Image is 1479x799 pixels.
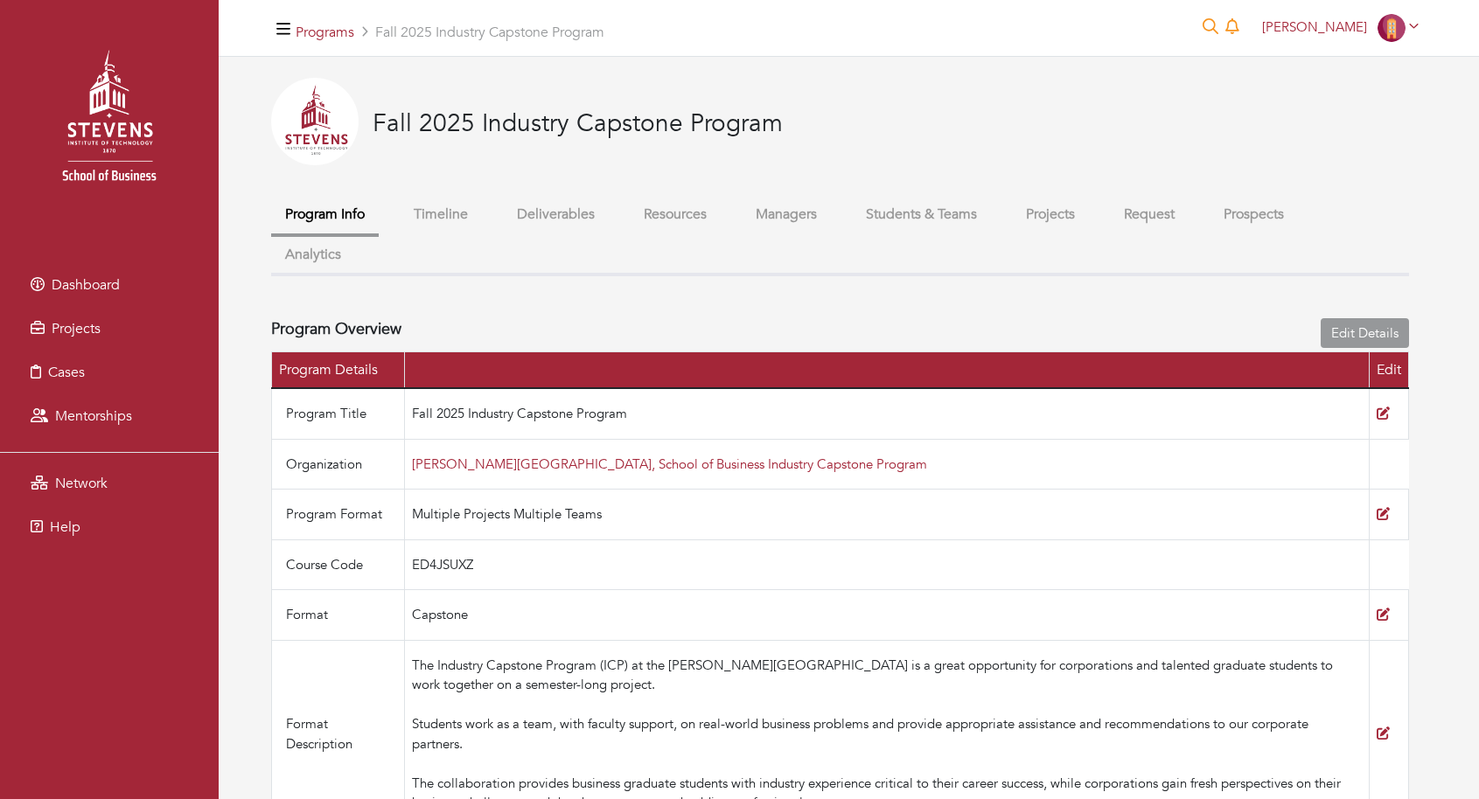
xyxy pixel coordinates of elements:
td: Program Format [272,490,405,540]
span: Mentorships [55,406,132,426]
td: Fall 2025 Industry Capstone Program [404,388,1369,439]
span: Dashboard [52,275,120,295]
button: Managers [742,196,831,233]
td: Program Title [272,388,405,439]
a: Projects [4,311,214,346]
td: Capstone [404,590,1369,641]
span: Help [50,518,80,537]
button: Projects [1012,196,1089,233]
button: Timeline [400,196,482,233]
th: Edit [1369,352,1408,389]
a: Help [4,510,214,545]
img: stevens_logo.png [17,31,201,214]
h4: Program Overview [271,320,401,339]
button: Students & Teams [852,196,991,233]
th: Program Details [272,352,405,389]
button: Prospects [1210,196,1298,233]
span: Cases [48,363,85,382]
img: Company-Icon-7f8a26afd1715722aa5ae9dc11300c11ceeb4d32eda0db0d61c21d11b95ecac6.png [1378,14,1406,42]
a: Edit Details [1321,318,1409,349]
h5: Fall 2025 Industry Capstone Program [296,24,604,41]
a: Dashboard [4,267,214,302]
a: Programs [296,23,354,42]
td: ED4JSUXZ [404,539,1369,590]
a: Mentorships [4,399,214,434]
button: Program Info [271,196,379,237]
button: Request [1110,196,1189,233]
div: Students work as a team, with faculty support, on real-world business problems and provide approp... [412,714,1362,774]
td: Organization [272,439,405,490]
button: Deliverables [503,196,609,233]
a: [PERSON_NAME][GEOGRAPHIC_DATA], School of Business Industry Capstone Program [412,455,927,473]
button: Analytics [271,236,355,274]
img: 2025-04-24%20134207.png [271,78,359,165]
span: [PERSON_NAME] [1262,18,1367,36]
td: Multiple Projects Multiple Teams [404,490,1369,540]
h3: Fall 2025 Industry Capstone Program [373,109,783,139]
div: The Industry Capstone Program (ICP) at the [PERSON_NAME][GEOGRAPHIC_DATA] is a great opportunity ... [412,656,1362,715]
a: Cases [4,355,214,390]
a: [PERSON_NAME] [1254,18,1427,36]
button: Resources [630,196,721,233]
a: Network [4,466,214,501]
span: Projects [52,319,101,338]
td: Format [272,590,405,641]
span: Network [55,474,108,493]
td: Course Code [272,539,405,590]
